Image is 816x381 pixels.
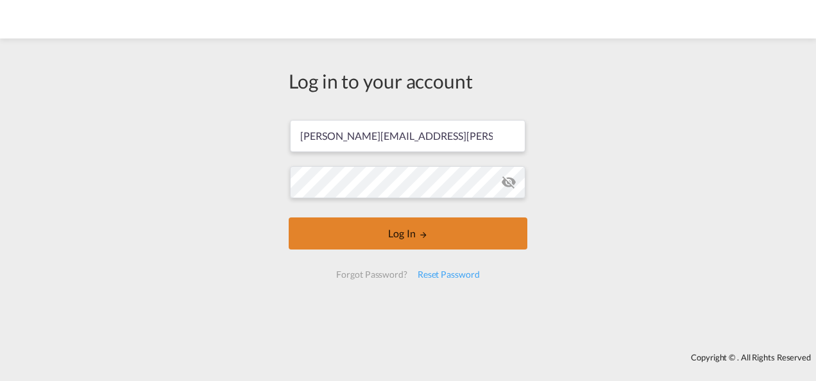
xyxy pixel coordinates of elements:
[501,174,516,190] md-icon: icon-eye-off
[289,217,527,250] button: LOGIN
[331,263,412,286] div: Forgot Password?
[289,67,527,94] div: Log in to your account
[412,263,485,286] div: Reset Password
[290,120,525,152] input: Enter email/phone number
